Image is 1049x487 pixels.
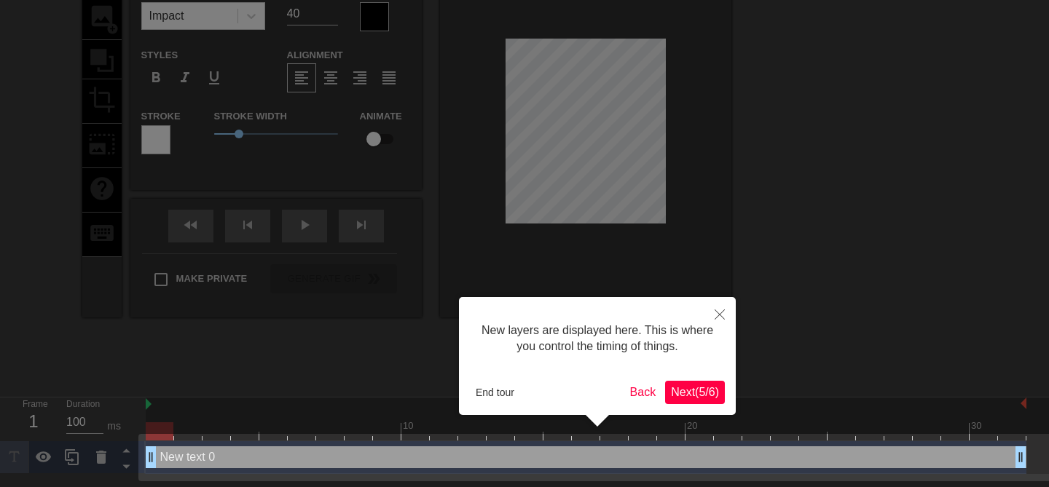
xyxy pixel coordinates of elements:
button: Close [704,297,736,330]
button: Back [624,381,662,404]
div: New layers are displayed here. This is where you control the timing of things. [470,308,725,370]
button: End tour [470,381,520,403]
span: Next ( 5 / 6 ) [671,386,719,398]
button: Next [665,381,725,404]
